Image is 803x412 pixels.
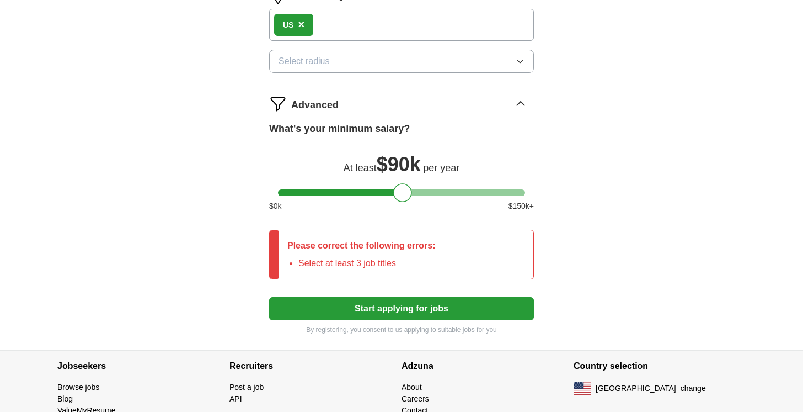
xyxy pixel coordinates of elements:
[269,325,534,335] p: By registering, you consent to us applying to suitable jobs for you
[508,200,534,212] span: $ 150 k+
[269,50,534,73] button: Select radius
[298,17,304,33] button: ×
[269,122,410,136] label: What's your minimum salary?
[287,239,436,252] p: Please correct the following errors:
[596,383,676,394] span: [GEOGRAPHIC_DATA]
[574,351,746,382] h4: Country selection
[298,257,436,270] li: Select at least 3 job titles
[423,162,459,173] span: per year
[291,98,339,113] span: Advanced
[57,394,73,403] a: Blog
[401,394,429,403] a: Careers
[377,153,421,176] span: $ 90k
[344,162,377,173] span: At least
[681,383,706,394] button: change
[279,55,330,68] span: Select radius
[229,383,264,392] a: Post a job
[574,382,591,395] img: US flag
[57,383,99,392] a: Browse jobs
[283,19,293,31] div: US
[401,383,422,392] a: About
[269,200,282,212] span: $ 0 k
[229,394,242,403] a: API
[298,18,304,30] span: ×
[269,95,287,113] img: filter
[269,297,534,320] button: Start applying for jobs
